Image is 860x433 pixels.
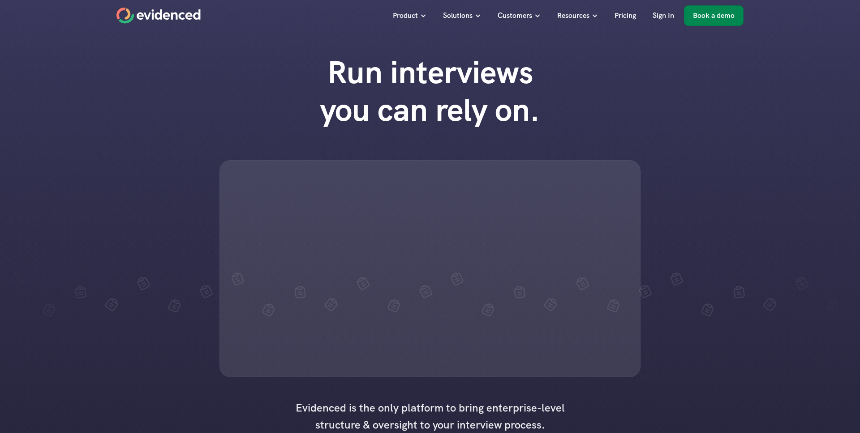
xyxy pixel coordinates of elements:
a: Home [116,8,201,24]
p: Resources [557,10,589,21]
p: Book a demo [693,10,735,21]
a: Pricing [608,5,643,26]
p: Product [393,10,418,21]
p: Customers [498,10,532,21]
p: Pricing [615,10,636,21]
h1: Run interviews you can rely on. [302,54,558,129]
a: Sign In [646,5,681,26]
a: Book a demo [684,5,744,26]
p: Solutions [443,10,473,21]
p: Sign In [653,10,674,21]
